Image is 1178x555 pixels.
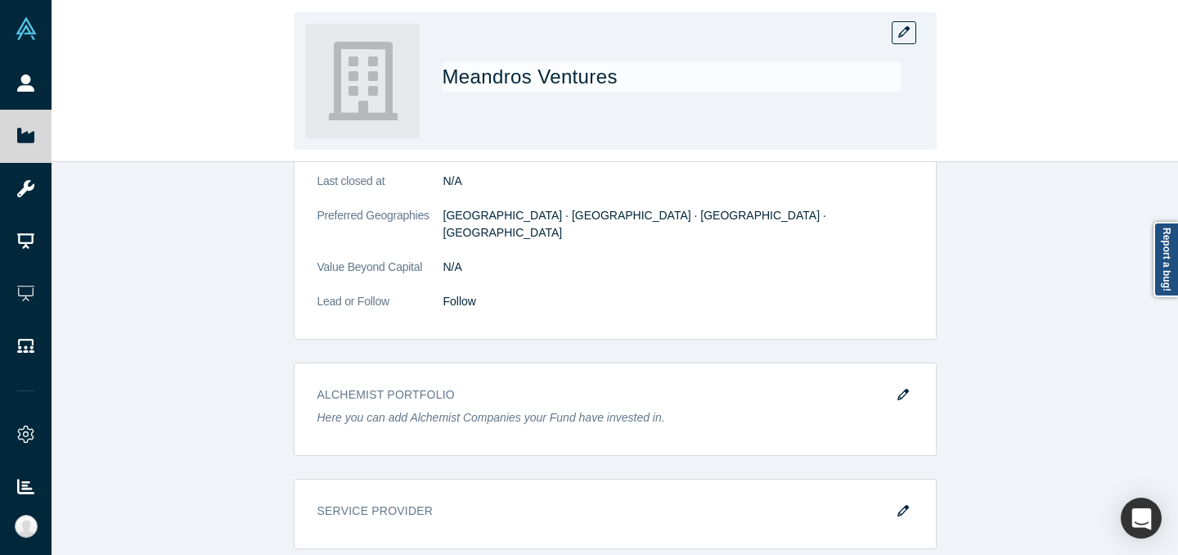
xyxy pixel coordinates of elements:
dd: N/A [443,173,913,190]
dd: [GEOGRAPHIC_DATA] · [GEOGRAPHIC_DATA] · [GEOGRAPHIC_DATA] · [GEOGRAPHIC_DATA] [443,207,913,241]
dt: Preferred Geographies [317,207,443,259]
img: Alchemist Vault Logo [15,17,38,40]
span: Meandros Ventures [443,65,623,88]
img: Ally Hoang's Account [15,515,38,538]
p: Here you can add Alchemist Companies your Fund have invested in. [317,409,913,426]
dt: Lead or Follow [317,293,443,327]
img: Meandros Ventures's Logo [305,24,420,138]
dt: Value Beyond Capital [317,259,443,293]
dt: Last closed at [317,173,443,207]
a: Report a bug! [1153,222,1178,297]
h3: Alchemist Portfolio [317,386,890,404]
dd: N/A [443,259,913,276]
dd: Follow [443,293,913,310]
h3: Service Provider [317,503,890,520]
